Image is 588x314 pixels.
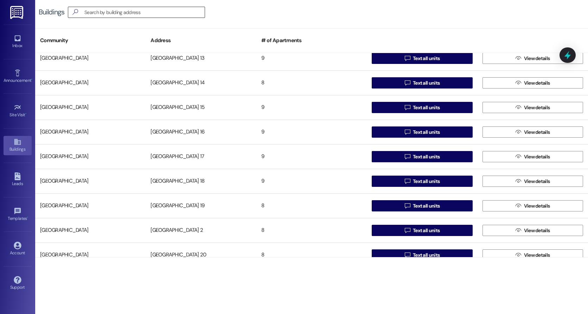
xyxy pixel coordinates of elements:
span: View details [524,178,550,185]
span: Text all units [413,251,440,259]
button: Text all units [372,151,472,162]
button: View details [482,176,583,187]
span: Text all units [413,104,440,111]
button: View details [482,200,583,211]
button: Text all units [372,126,472,138]
i:  [516,129,521,135]
div: Address [146,32,256,49]
span: View details [524,153,550,161]
span: Text all units [413,227,440,234]
span: View details [524,129,550,136]
i:  [516,55,521,61]
div: [GEOGRAPHIC_DATA] [35,125,146,139]
i:  [516,80,521,86]
a: Leads [4,170,32,189]
a: Buildings [4,136,32,155]
div: [GEOGRAPHIC_DATA] [35,199,146,213]
div: # of Apartments [256,32,367,49]
div: [GEOGRAPHIC_DATA] 20 [146,248,256,262]
button: Text all units [372,77,472,89]
button: View details [482,102,583,113]
a: Inbox [4,32,32,51]
div: [GEOGRAPHIC_DATA] [35,150,146,164]
button: Text all units [372,176,472,187]
a: Account [4,240,32,259]
i:  [516,252,521,258]
div: [GEOGRAPHIC_DATA] 18 [146,174,256,188]
i:  [516,105,521,110]
button: Text all units [372,200,472,211]
div: [GEOGRAPHIC_DATA] 14 [146,76,256,90]
i:  [405,55,410,61]
span: View details [524,227,550,234]
div: [GEOGRAPHIC_DATA] [35,223,146,237]
i:  [405,203,410,209]
div: 9 [256,51,367,65]
div: Community [35,32,146,49]
div: 9 [256,174,367,188]
button: View details [482,77,583,89]
i:  [405,80,410,86]
div: [GEOGRAPHIC_DATA] [35,248,146,262]
div: [GEOGRAPHIC_DATA] 15 [146,100,256,115]
div: 9 [256,125,367,139]
div: [GEOGRAPHIC_DATA] 19 [146,199,256,213]
button: View details [482,126,583,138]
div: [GEOGRAPHIC_DATA] 2 [146,223,256,237]
span: View details [524,104,550,111]
span: Text all units [413,178,440,185]
div: [GEOGRAPHIC_DATA] [35,51,146,65]
button: View details [482,53,583,64]
span: Text all units [413,55,440,62]
div: [GEOGRAPHIC_DATA] [35,76,146,90]
div: [GEOGRAPHIC_DATA] 13 [146,51,256,65]
div: 9 [256,150,367,164]
button: View details [482,151,583,162]
div: [GEOGRAPHIC_DATA] [35,100,146,115]
i:  [405,105,410,110]
i:  [405,154,410,159]
i:  [516,228,521,233]
i:  [405,178,410,184]
span: Text all units [413,153,440,161]
span: Text all units [413,202,440,210]
button: View details [482,249,583,261]
i:  [516,154,521,159]
span: • [25,111,26,116]
span: • [27,215,28,220]
span: Text all units [413,79,440,87]
i:  [70,8,81,16]
a: Support [4,274,32,293]
div: 8 [256,223,367,237]
button: Text all units [372,225,472,236]
i:  [516,178,521,184]
a: Templates • [4,205,32,224]
i:  [516,203,521,209]
div: [GEOGRAPHIC_DATA] 17 [146,150,256,164]
span: • [31,77,32,82]
span: View details [524,55,550,62]
span: View details [524,202,550,210]
div: 9 [256,100,367,115]
button: Text all units [372,102,472,113]
button: Text all units [372,249,472,261]
div: 8 [256,199,367,213]
div: Buildings [39,8,64,16]
div: 8 [256,76,367,90]
span: Text all units [413,129,440,136]
a: Site Visit • [4,102,32,120]
button: View details [482,225,583,236]
i:  [405,252,410,258]
i:  [405,228,410,233]
span: View details [524,251,550,259]
img: ResiDesk Logo [10,6,25,19]
div: [GEOGRAPHIC_DATA] [35,174,146,188]
div: 8 [256,248,367,262]
input: Search by building address [84,7,205,17]
div: [GEOGRAPHIC_DATA] 16 [146,125,256,139]
span: View details [524,79,550,87]
i:  [405,129,410,135]
button: Text all units [372,53,472,64]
